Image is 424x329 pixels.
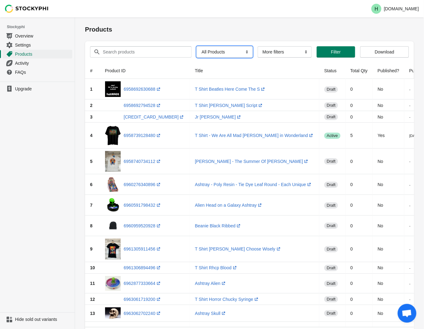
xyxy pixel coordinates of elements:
[409,247,411,251] small: -
[124,203,162,208] a: 6960591798432(opens a new window)
[324,114,338,120] span: draft
[409,203,411,207] small: -
[90,246,93,251] span: 9
[375,6,378,12] text: H
[105,218,121,234] img: 502747.png
[90,265,95,270] span: 10
[3,68,72,77] a: FAQs
[15,33,71,39] span: Overview
[105,239,121,260] img: image_34fcfe6c-a03d-4fd4-b16b-d63a27655cdf.jpg
[373,274,404,294] td: No
[124,103,162,108] a: 6958692794528(opens a new window)
[346,215,373,236] td: 0
[373,195,404,215] td: No
[346,274,373,294] td: 0
[371,4,381,14] span: Avatar with initials H
[105,276,121,291] img: 1110990101.jpg
[7,24,75,30] span: Stockyphi
[124,159,162,164] a: 6958740734112(opens a new window)
[375,49,394,54] span: Download
[85,63,100,79] th: #
[3,40,72,49] a: Settings
[195,223,242,228] a: Beanie Black Ribbed(opens a new window)
[373,149,404,175] td: No
[373,79,404,99] td: No
[409,297,411,301] small: -
[324,202,338,209] span: draft
[195,182,312,187] a: Ashtray - Poly Resin - Tie Dye Leaf Round - Each Unique(opens a new window)
[373,236,404,262] td: No
[373,293,404,305] td: No
[373,305,404,322] td: No
[124,265,162,270] a: 6961306894496(opens a new window)
[124,311,162,316] a: 6963062702240(opens a new window)
[3,84,72,93] a: Upgrade
[195,297,259,302] a: T Shirt Horror Chucky Syringe(opens a new window)
[324,223,338,229] span: draft
[346,149,373,175] td: 0
[195,159,309,164] a: [PERSON_NAME] - The Summer Of [PERSON_NAME](opens a new window)
[124,114,185,119] a: [CREDIT_CARD_NUMBER](opens a new window)
[409,266,411,270] small: -
[85,25,414,34] h1: Products
[15,69,71,75] span: FAQs
[90,133,93,138] span: 4
[3,49,72,58] a: Products
[90,182,93,187] span: 6
[409,224,411,228] small: -
[195,203,263,208] a: Alien Head on a Galaxy Ashtray(opens a new window)
[373,111,404,123] td: No
[346,99,373,111] td: 0
[124,133,162,138] a: 6958739128480(opens a new window)
[195,281,227,286] a: Ashtray Alien(opens a new window)
[346,236,373,262] td: 0
[15,60,71,66] span: Activity
[15,51,71,57] span: Products
[195,133,314,138] a: T Shirt - We Are All Mad [PERSON_NAME] in Wonderland(opens a new window)
[15,316,71,323] span: Hide sold out variants
[3,58,72,68] a: Activity
[124,182,162,187] a: 6960276340896(opens a new window)
[15,42,71,48] span: Settings
[346,174,373,195] td: 0
[105,197,121,213] img: 502563.jpg
[324,182,338,188] span: draft
[90,159,93,164] span: 5
[324,246,338,252] span: draft
[331,49,341,54] span: Filter
[5,5,49,13] img: Stockyphi
[373,215,404,236] td: No
[409,281,411,286] small: -
[195,246,281,251] a: T Shirt [PERSON_NAME] Choose Wisely(opens a new window)
[190,63,319,79] th: Title
[195,87,266,92] a: T Shirt Beatles Here Come The S(opens a new window)
[409,115,411,119] small: -
[124,87,162,92] a: 6958692630688(opens a new window)
[409,183,411,187] small: -
[324,281,338,287] span: draft
[409,103,411,107] small: -
[346,123,373,149] td: 5
[373,63,404,79] th: Published?
[90,87,93,92] span: 1
[373,99,404,111] td: No
[346,63,373,79] th: Total Qty
[324,265,338,271] span: draft
[373,174,404,195] td: No
[373,123,404,149] td: Yes
[373,262,404,274] td: No
[346,262,373,274] td: 0
[124,281,162,286] a: 6962877333664(opens a new window)
[346,195,373,215] td: 0
[409,87,411,91] small: -
[105,81,121,97] img: missingphoto_7a24dcec-e92d-412d-8321-cee5b0539024.png
[409,159,411,163] small: -
[324,102,338,109] span: draft
[90,114,93,119] span: 3
[324,310,338,316] span: draft
[324,296,338,302] span: draft
[324,86,338,93] span: draft
[105,151,121,172] img: image_de5f00f6-9874-42ea-bcb3-67a83f16a68c.jpg
[195,311,227,316] a: Ashtray Skull(opens a new window)
[100,63,190,79] th: Product ID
